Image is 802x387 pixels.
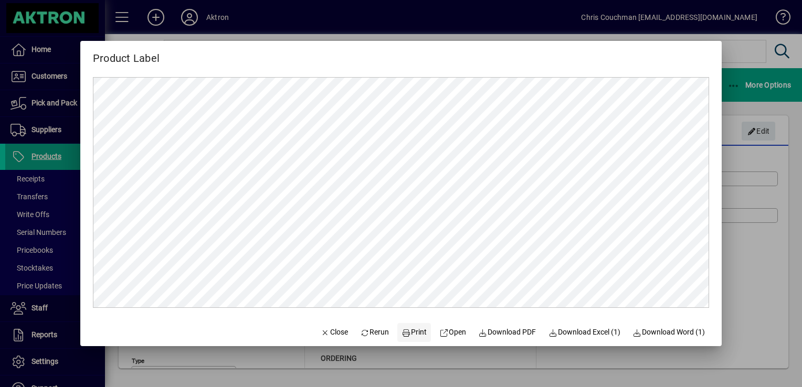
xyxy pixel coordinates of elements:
[402,327,427,338] span: Print
[544,323,625,342] button: Download Excel (1)
[435,323,470,342] a: Open
[633,327,705,338] span: Download Word (1)
[548,327,620,338] span: Download Excel (1)
[80,41,172,67] h2: Product Label
[361,327,389,338] span: Rerun
[321,327,348,338] span: Close
[479,327,536,338] span: Download PDF
[397,323,431,342] button: Print
[316,323,352,342] button: Close
[439,327,466,338] span: Open
[629,323,710,342] button: Download Word (1)
[474,323,541,342] a: Download PDF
